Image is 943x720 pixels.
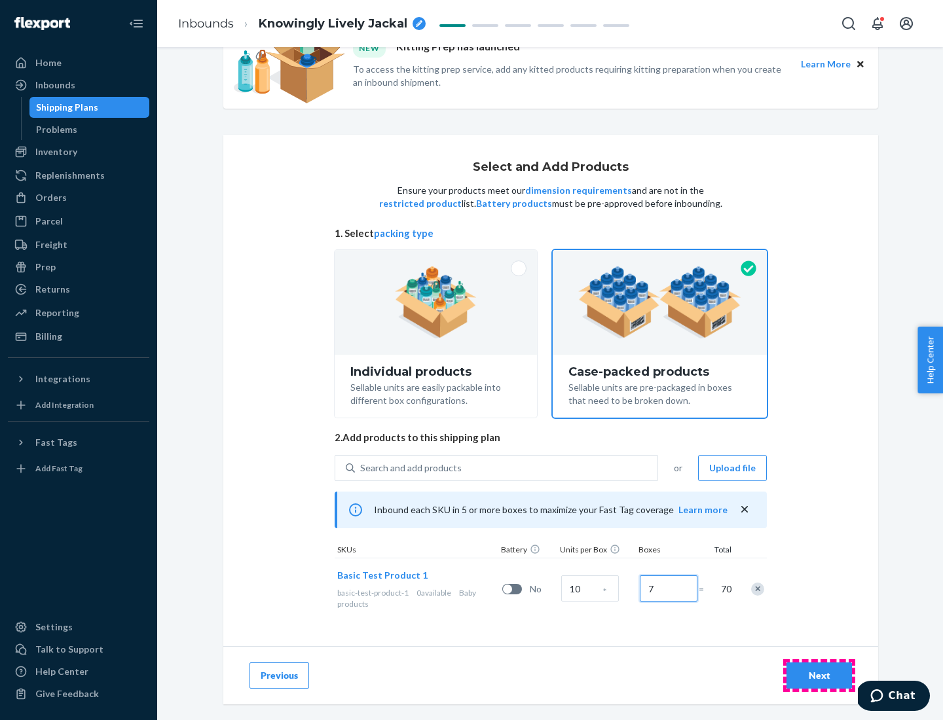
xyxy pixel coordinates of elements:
div: Total [701,544,734,558]
a: Add Fast Tag [8,458,149,479]
div: Shipping Plans [36,101,98,114]
span: 0 available [416,588,451,598]
div: Replenishments [35,169,105,182]
a: Billing [8,326,149,347]
button: Help Center [917,327,943,393]
a: Help Center [8,661,149,682]
p: Ensure your products meet our and are not in the list. must be pre-approved before inbounding. [378,184,724,210]
a: Parcel [8,211,149,232]
input: Case Quantity [561,575,619,602]
div: Freight [35,238,67,251]
button: Open account menu [893,10,919,37]
button: Talk to Support [8,639,149,660]
div: Parcel [35,215,63,228]
button: Next [786,662,852,689]
span: Basic Test Product 1 [337,569,428,581]
div: Reporting [35,306,79,319]
span: Knowingly Lively Jackal [259,16,407,33]
div: Inbound each SKU in 5 or more boxes to maximize your Fast Tag coverage [335,492,767,528]
a: Returns [8,279,149,300]
a: Orders [8,187,149,208]
div: Prep [35,261,56,274]
div: Boxes [636,544,701,558]
a: Inbounds [8,75,149,96]
div: Baby products [337,587,497,609]
div: Billing [35,330,62,343]
div: Individual products [350,365,521,378]
span: 1. Select [335,226,767,240]
div: Inbounds [35,79,75,92]
div: NEW [353,39,386,57]
div: Sellable units are pre-packaged in boxes that need to be broken down. [568,378,751,407]
span: No [530,583,556,596]
div: Home [35,56,62,69]
ol: breadcrumbs [168,5,436,43]
button: Upload file [698,455,767,481]
button: Close [853,57,868,71]
img: individual-pack.facf35554cb0f1810c75b2bd6df2d64e.png [395,266,477,338]
button: Open notifications [864,10,891,37]
a: Inbounds [178,16,234,31]
img: Flexport logo [14,17,70,30]
button: Battery products [476,197,552,210]
button: Learn more [678,503,728,516]
button: dimension requirements [525,184,632,197]
iframe: Opens a widget where you can chat to one of our agents [858,681,930,713]
a: Shipping Plans [29,97,150,118]
button: close [738,503,751,516]
button: restricted product [379,197,462,210]
div: Returns [35,283,70,296]
div: Search and add products [360,461,462,475]
div: Give Feedback [35,687,99,700]
a: Home [8,52,149,73]
span: basic-test-product-1 [337,588,409,598]
button: Open Search Box [836,10,862,37]
a: Add Integration [8,395,149,416]
div: Fast Tags [35,436,77,449]
div: Add Integration [35,399,94,410]
a: Reporting [8,302,149,323]
div: Inventory [35,145,77,158]
button: Integrations [8,369,149,389]
span: or [674,461,682,475]
input: Number of boxes [640,575,697,602]
a: Replenishments [8,165,149,186]
div: Orders [35,191,67,204]
div: Sellable units are easily packable into different box configurations. [350,378,521,407]
div: Battery [498,544,557,558]
div: Case-packed products [568,365,751,378]
span: 2. Add products to this shipping plan [335,431,767,444]
span: 70 [718,583,731,596]
div: Units per Box [557,544,636,558]
div: Help Center [35,665,88,678]
div: Settings [35,621,73,634]
span: = [699,583,712,596]
a: Freight [8,234,149,255]
a: Settings [8,617,149,638]
div: Next [798,669,841,682]
a: Problems [29,119,150,140]
a: Inventory [8,141,149,162]
div: SKUs [335,544,498,558]
div: Integrations [35,372,90,386]
p: To access the kitting prep service, add any kitted products requiring kitting preparation when yo... [353,63,789,89]
button: Fast Tags [8,432,149,453]
button: Previous [250,662,309,689]
img: case-pack.59cecea509d18c883b923b81aeac6d0b.png [578,266,741,338]
button: Close Navigation [123,10,149,37]
p: Kitting Prep has launched [396,39,520,57]
a: Prep [8,257,149,278]
button: Learn More [801,57,851,71]
div: Talk to Support [35,643,103,656]
div: Remove Item [751,583,764,596]
button: packing type [374,226,434,240]
button: Give Feedback [8,683,149,704]
button: Basic Test Product 1 [337,569,428,582]
div: Add Fast Tag [35,463,83,474]
h1: Select and Add Products [473,161,629,174]
div: Problems [36,123,77,136]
